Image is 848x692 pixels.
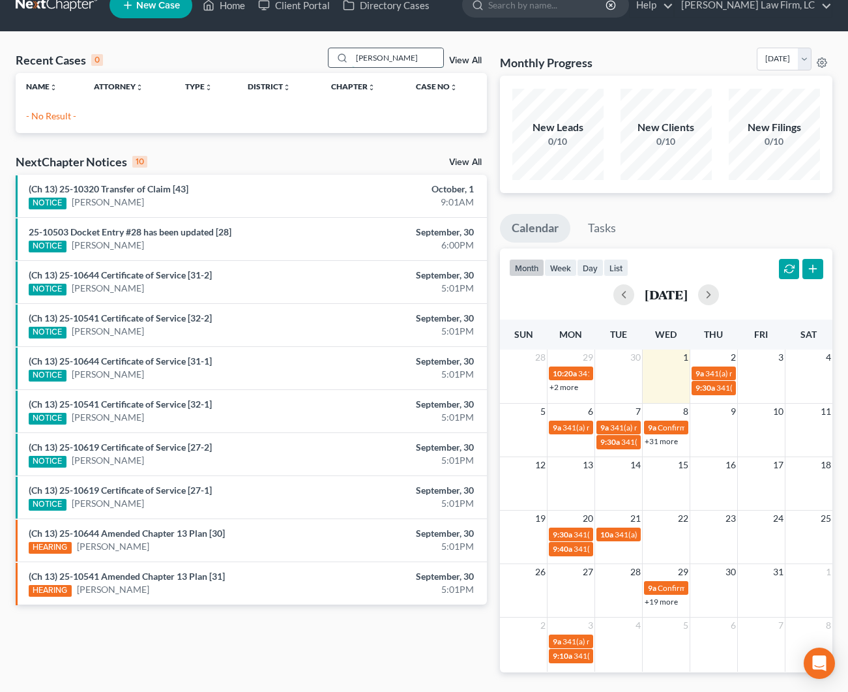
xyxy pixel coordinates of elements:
div: 10 [132,156,147,168]
a: (Ch 13) 25-10320 Transfer of Claim [43] [29,183,188,194]
div: 5:01PM [334,325,473,338]
a: Districtunfold_more [248,82,291,91]
button: month [509,259,544,277]
span: Fri [754,329,768,340]
i: unfold_more [283,83,291,91]
div: NOTICE [29,241,66,252]
span: 341(a) meeting for [PERSON_NAME] [563,423,688,432]
span: 9:30a [695,383,715,393]
div: New Leads [512,120,604,135]
i: unfold_more [368,83,375,91]
span: 23 [724,511,737,526]
a: [PERSON_NAME] [72,497,144,510]
span: 5 [539,404,547,419]
span: 21 [629,511,642,526]
a: (Ch 13) 25-10644 Certificate of Service [31-1] [29,355,212,367]
span: 4 [634,618,642,633]
span: Tue [610,329,627,340]
a: [PERSON_NAME] [77,540,149,553]
span: 341(a) meeting for [PERSON_NAME] & [PERSON_NAME] [574,651,768,661]
span: 1 [682,350,690,365]
a: Tasks [576,214,628,243]
div: September, 30 [334,570,473,583]
span: 30 [629,350,642,365]
span: 341(a) meeting for [PERSON_NAME] [716,383,842,393]
span: 1 [825,564,832,580]
span: 341(a) meeting for [PERSON_NAME] [574,544,699,554]
div: 5:01PM [334,368,473,381]
span: Sat [800,329,817,340]
a: View All [449,158,482,167]
div: September, 30 [334,269,473,282]
div: 0/10 [621,135,712,148]
div: 0/10 [512,135,604,148]
a: [PERSON_NAME] [72,282,144,295]
span: 20 [581,511,594,526]
span: 3 [777,350,785,365]
a: Nameunfold_more [26,82,57,91]
span: 15 [677,457,690,473]
a: Chapterunfold_more [331,82,375,91]
span: 4 [825,350,832,365]
i: unfold_more [205,83,212,91]
span: 9 [729,404,737,419]
span: 8 [825,618,832,633]
span: 11 [819,404,832,419]
span: 26 [534,564,547,580]
div: 5:01PM [334,411,473,424]
span: 9a [648,583,656,593]
a: Typeunfold_more [185,82,212,91]
span: 8 [682,404,690,419]
span: 9:30a [600,437,620,447]
span: 341(a) meeting for [PERSON_NAME] [578,369,704,378]
div: September, 30 [334,398,473,411]
div: 0/10 [729,135,820,148]
span: Wed [655,329,677,340]
span: 29 [677,564,690,580]
div: NOTICE [29,499,66,511]
button: day [577,259,604,277]
div: 5:01PM [334,454,473,467]
span: 341(a) meeting for [PERSON_NAME] [563,637,688,646]
span: 24 [772,511,785,526]
span: 341(a) meeting for [PERSON_NAME] & [PERSON_NAME] [621,437,816,447]
a: (Ch 13) 25-10644 Amended Chapter 13 Plan [30] [29,528,225,539]
span: 31 [772,564,785,580]
a: +2 more [549,382,578,392]
span: 9a [553,423,561,432]
span: 25 [819,511,832,526]
span: 14 [629,457,642,473]
div: NOTICE [29,370,66,382]
div: HEARING [29,542,72,554]
a: [PERSON_NAME] [77,583,149,596]
a: 25-10503 Docket Entry #28 has been updated [28] [29,226,231,237]
div: 0 [91,54,103,66]
a: View All [449,56,482,65]
h2: [DATE] [645,288,688,301]
div: NOTICE [29,456,66,468]
span: 9a [600,423,609,432]
div: 6:00PM [334,239,473,252]
div: Recent Cases [16,52,103,68]
div: 9:01AM [334,196,473,209]
span: 9:30a [553,530,572,539]
span: 6 [729,618,737,633]
a: [PERSON_NAME] [72,411,144,424]
a: [PERSON_NAME] [72,196,144,209]
span: 9a [553,637,561,646]
span: 18 [819,457,832,473]
span: 2 [729,350,737,365]
span: 17 [772,457,785,473]
div: 5:01PM [334,282,473,295]
a: (Ch 13) 25-10619 Certificate of Service [27-2] [29,442,212,453]
span: 10a [600,530,613,539]
a: Attorneyunfold_more [94,82,143,91]
span: 29 [581,350,594,365]
span: 16 [724,457,737,473]
span: 341(a) meeting for [PERSON_NAME] [574,530,699,539]
a: [PERSON_NAME] [72,239,144,252]
span: 10 [772,404,785,419]
div: 5:01PM [334,583,473,596]
div: NOTICE [29,284,66,295]
span: Thu [704,329,723,340]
